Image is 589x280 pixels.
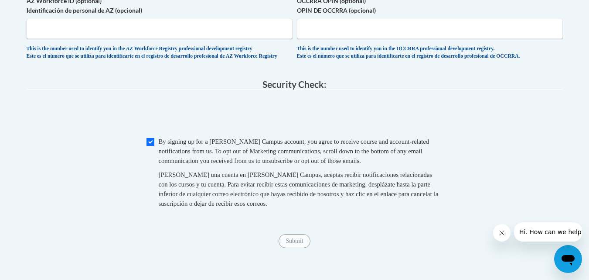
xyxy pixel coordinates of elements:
[159,138,429,164] span: By signing up for a [PERSON_NAME] Campus account, you agree to receive course and account-related...
[514,222,582,242] iframe: Message from company
[5,6,71,13] span: Hi. How can we help?
[493,224,511,242] iframe: Close message
[262,79,327,90] span: Security Check:
[159,171,439,207] span: [PERSON_NAME] una cuenta en [PERSON_NAME] Campus, aceptas recibir notificaciones relacionadas con...
[554,245,582,273] iframe: Button to launch messaging window
[27,45,293,60] div: This is the number used to identify you in the AZ Workforce Registry professional development reg...
[297,45,563,60] div: This is the number used to identify you in the OCCRRA professional development registry. Este es ...
[228,98,361,132] iframe: reCAPTCHA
